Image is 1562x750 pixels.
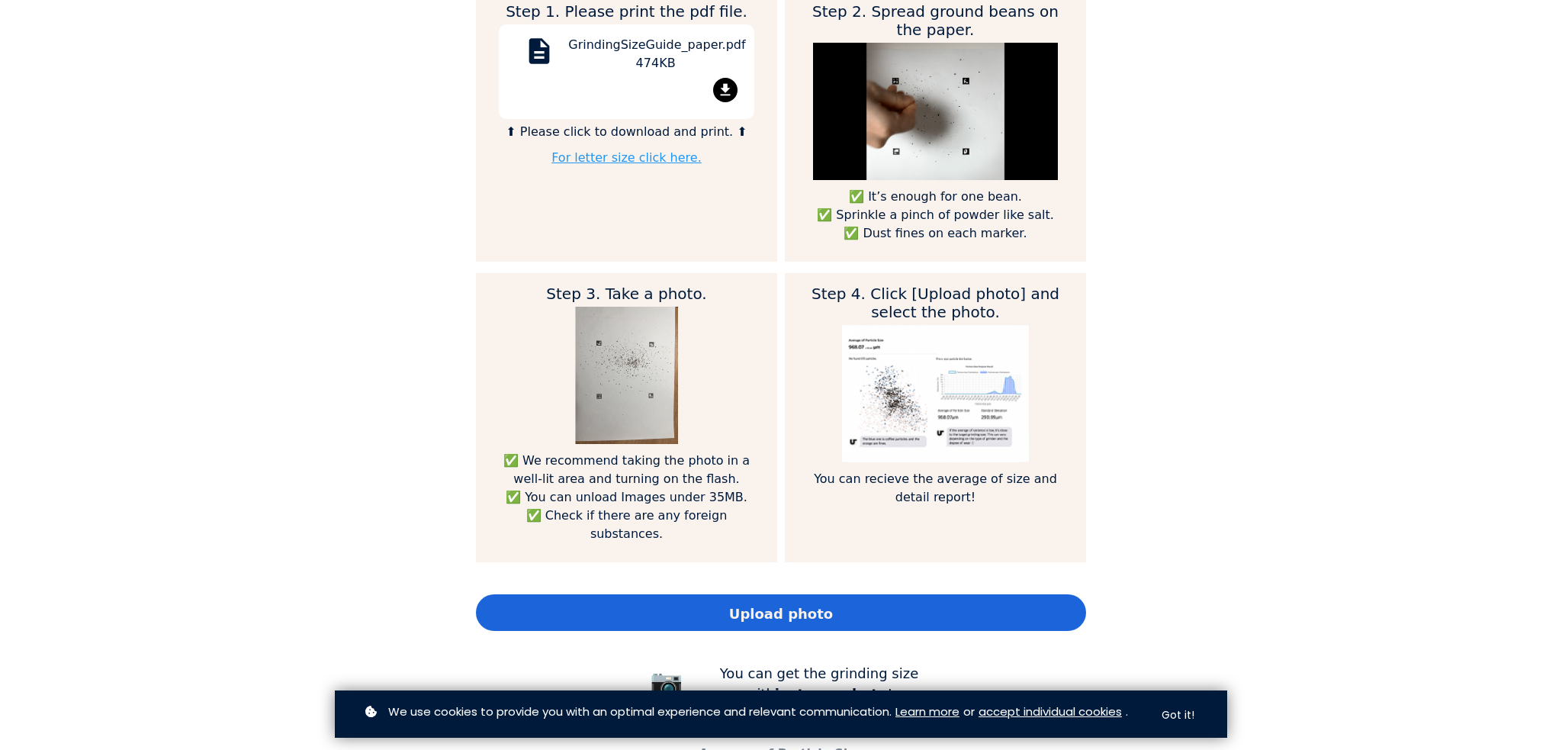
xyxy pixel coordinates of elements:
[775,686,887,702] b: just one photo
[499,2,754,21] h2: Step 1. Please print the pdf file.
[362,703,1139,720] p: or .
[568,36,743,78] div: GrindingSizeGuide_paper.pdf 474KB
[499,285,754,303] h2: Step 3. Take a photo.
[388,703,892,720] span: We use cookies to provide you with an optimal experience and relevant communication.
[575,307,678,444] img: guide
[813,43,1058,180] img: guide
[808,188,1063,243] p: ✅ It’s enough for one bean. ✅ Sprinkle a pinch of powder like salt. ✅ Dust fines on each marker.
[499,123,754,141] p: ⬆ Please click to download and print. ⬆
[895,703,959,720] a: Learn more
[551,150,702,165] a: For letter size click here.
[808,285,1063,321] h2: Step 4. Click [Upload photo] and select the photo.
[705,663,934,704] div: You can get the grinding size with !
[650,668,683,698] span: 📷
[521,36,558,72] mat-icon: description
[979,703,1122,720] a: accept individual cookies
[842,325,1028,462] img: guide
[1148,700,1208,730] button: Got it!
[499,452,754,543] p: ✅ We recommend taking the photo in a well-lit area and turning on the flash. ✅ You can unload Ima...
[808,470,1063,507] p: You can recieve the average of size and detail report!
[713,78,738,102] mat-icon: file_download
[808,2,1063,39] h2: Step 2. Spread ground beans on the paper.
[729,604,833,624] span: Upload photo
